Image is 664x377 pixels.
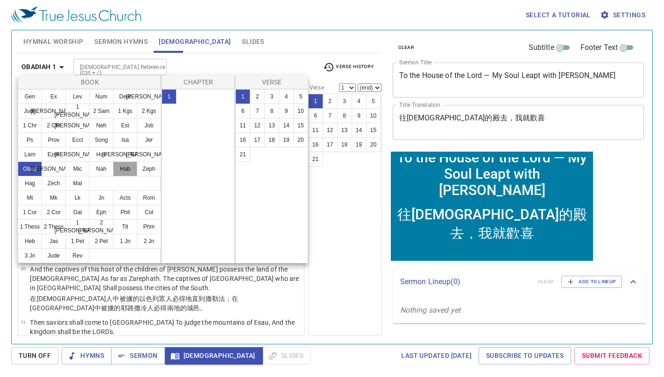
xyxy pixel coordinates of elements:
[113,89,137,104] button: Deut
[137,89,161,104] button: [PERSON_NAME]
[65,219,90,234] button: 1 [PERSON_NAME]
[113,234,137,249] button: 1 Jn
[42,205,66,220] button: 2 Cor
[42,176,66,191] button: Zech
[18,176,42,191] button: Hag
[42,234,66,249] button: Jas
[235,118,250,133] button: 11
[18,248,42,263] button: 3 Jn
[164,77,233,87] p: Chapter
[89,118,113,133] button: Neh
[250,133,265,147] button: 17
[42,118,66,133] button: 2 Chr
[264,133,279,147] button: 18
[113,190,137,205] button: Acts
[113,205,137,220] button: Phil
[235,147,250,162] button: 21
[137,219,161,234] button: Phm
[293,104,308,119] button: 10
[65,118,90,133] button: [PERSON_NAME]
[113,219,137,234] button: Tit
[18,133,42,147] button: Ps
[293,133,308,147] button: 20
[89,219,113,234] button: 2 [PERSON_NAME]
[113,147,137,162] button: [PERSON_NAME]
[18,104,42,119] button: Judg
[42,133,66,147] button: Prov
[89,234,113,249] button: 2 Pet
[65,176,90,191] button: Mal
[42,190,66,205] button: Mk
[250,104,265,119] button: 7
[42,104,66,119] button: [PERSON_NAME]
[42,147,66,162] button: Ezek
[18,161,42,176] button: Obad
[235,89,250,104] button: 1
[162,89,177,104] button: 1
[279,118,294,133] button: 14
[113,161,137,176] button: Hab
[4,56,202,94] div: 往[DEMOGRAPHIC_DATA]的殿去，我就歡喜
[89,205,113,220] button: Eph
[113,118,137,133] button: Est
[235,104,250,119] button: 6
[279,133,294,147] button: 19
[113,133,137,147] button: Isa
[137,161,161,176] button: Zeph
[65,190,90,205] button: Lk
[250,118,265,133] button: 12
[65,234,90,249] button: 1 Pet
[137,118,161,133] button: Job
[137,133,161,147] button: Jer
[279,89,294,104] button: 4
[18,234,42,249] button: Heb
[20,77,160,87] p: Book
[238,77,306,87] p: Verse
[42,219,66,234] button: 2 Thess
[89,104,113,119] button: 2 Sam
[113,104,137,119] button: 1 Kgs
[65,161,90,176] button: Mic
[18,147,42,162] button: Lam
[89,89,113,104] button: Num
[89,161,113,176] button: Nah
[235,133,250,147] button: 16
[137,104,161,119] button: 2 Kgs
[42,161,66,176] button: [PERSON_NAME]
[65,147,90,162] button: [PERSON_NAME]
[89,147,113,162] button: Hos
[18,89,42,104] button: Gen
[42,89,66,104] button: Ex
[137,147,161,162] button: [PERSON_NAME]
[250,89,265,104] button: 2
[293,118,308,133] button: 15
[137,205,161,220] button: Col
[89,133,113,147] button: Song
[18,219,42,234] button: 1 Thess
[264,118,279,133] button: 13
[65,248,90,263] button: Rev
[279,104,294,119] button: 9
[65,133,90,147] button: Eccl
[65,205,90,220] button: Gal
[137,190,161,205] button: Rom
[42,248,66,263] button: Jude
[18,118,42,133] button: 1 Chr
[65,89,90,104] button: Lev
[18,205,42,220] button: 1 Cor
[264,89,279,104] button: 3
[89,190,113,205] button: Jn
[137,234,161,249] button: 2 Jn
[65,104,90,119] button: 1 [PERSON_NAME]
[264,104,279,119] button: 8
[293,89,308,104] button: 5
[18,190,42,205] button: Mt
